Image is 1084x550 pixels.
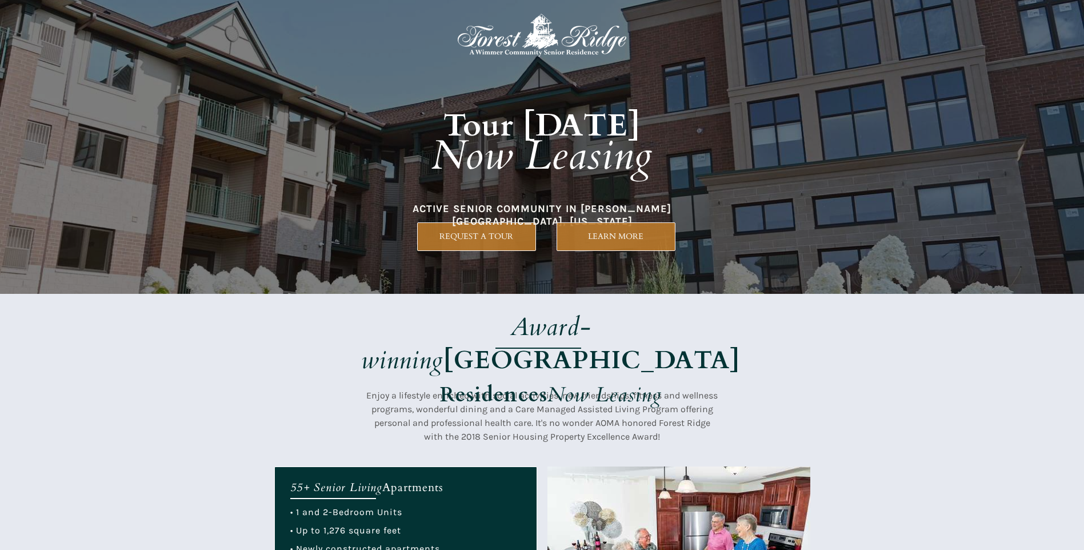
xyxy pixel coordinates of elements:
span: • 1 and 2-Bedroom Units [290,507,402,517]
strong: [GEOGRAPHIC_DATA] [443,343,740,377]
em: 55+ Senior Living [290,480,382,495]
span: LEARN MORE [557,232,675,241]
em: Award-winning [361,310,591,377]
span: • Up to 1,276 square feet [290,525,401,536]
strong: Residences [440,381,547,409]
a: REQUEST A TOUR [417,222,536,251]
span: ACTIVE SENIOR COMMUNITY IN [PERSON_NAME][GEOGRAPHIC_DATA], [US_STATE] [413,202,671,228]
span: Apartments [382,480,443,495]
span: REQUEST A TOUR [418,232,535,241]
strong: Tour [DATE] [443,105,641,147]
em: Now Leasing [547,381,662,409]
em: Now Leasing [431,128,653,184]
a: LEARN MORE [557,222,675,251]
